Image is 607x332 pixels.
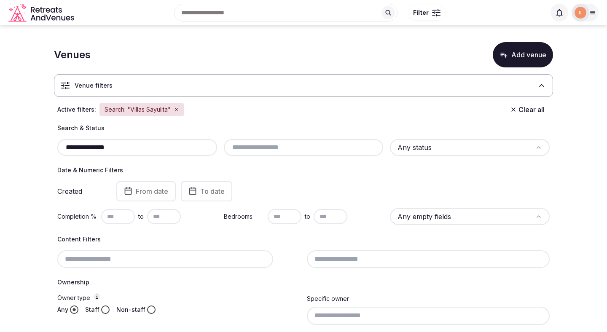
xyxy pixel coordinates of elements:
span: From date [136,187,168,195]
h1: Venues [54,48,91,62]
label: Staff [85,305,99,314]
button: Add venue [493,42,553,67]
label: Completion % [57,212,98,221]
span: Filter [413,8,429,17]
label: Owner type [57,293,300,302]
h4: Ownership [57,278,550,286]
img: katsabado [575,7,586,19]
span: to [138,212,144,221]
label: Non-staff [116,305,145,314]
span: Active filters: [57,105,96,114]
button: Filter [408,5,446,21]
span: To date [200,187,225,195]
label: Bedrooms [224,212,264,221]
label: Any [57,305,68,314]
h4: Date & Numeric Filters [57,166,550,174]
button: Owner type [94,293,100,300]
span: Search: "Villas Sayulita" [105,105,171,114]
button: From date [116,181,176,201]
h4: Content Filters [57,235,550,244]
a: Visit the homepage [8,3,76,22]
h3: Venue filters [75,81,113,90]
label: Specific owner [307,295,349,302]
button: To date [181,181,232,201]
label: Created [57,188,105,195]
button: Clear all [505,102,550,117]
svg: Retreats and Venues company logo [8,3,76,22]
span: to [305,212,310,221]
h4: Search & Status [57,124,550,132]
